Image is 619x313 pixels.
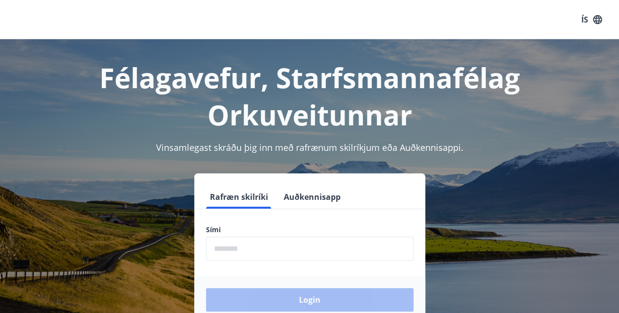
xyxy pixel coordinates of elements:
button: Auðkennisapp [280,185,344,209]
button: ÍS [576,11,607,28]
span: Vinsamlegast skráðu þig inn með rafrænum skilríkjum eða Auðkennisappi. [156,142,463,153]
h1: Félagavefur, Starfsmannafélag Orkuveitunnar [12,59,607,133]
label: Sími [206,225,413,235]
button: Rafræn skilríki [206,185,272,209]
